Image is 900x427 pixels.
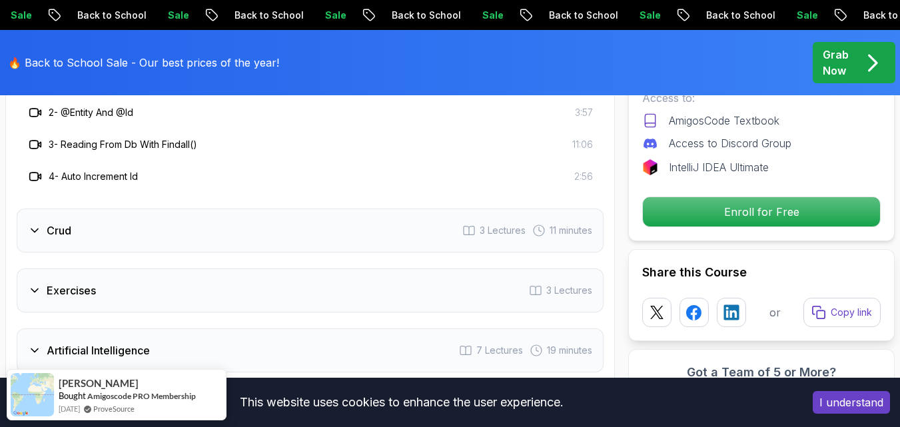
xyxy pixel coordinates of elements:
[59,378,139,389] span: [PERSON_NAME]
[813,391,890,414] button: Accept cookies
[642,197,881,227] button: Enroll for Free
[11,373,54,416] img: provesource social proof notification image
[546,284,592,297] span: 3 Lectures
[669,113,779,129] p: AmigosCode Textbook
[66,9,157,22] p: Back to School
[695,9,785,22] p: Back to School
[17,209,604,252] button: Crud3 Lectures 11 minutes
[669,159,769,175] p: IntelliJ IDEA Ultimate
[87,391,196,401] a: Amigoscode PRO Membership
[550,224,592,237] span: 11 minutes
[803,298,881,327] button: Copy link
[643,197,880,226] p: Enroll for Free
[49,138,197,151] h3: 3 - Reading From Db With Findall()
[10,388,793,417] div: This website uses cookies to enhance the user experience.
[8,55,279,71] p: 🔥 Back to School Sale - Our best prices of the year!
[642,363,881,382] h3: Got a Team of 5 or More?
[831,306,872,319] p: Copy link
[642,263,881,282] h2: Share this Course
[49,106,133,119] h3: 2 - @Entity And @Id
[575,106,593,119] span: 3:57
[547,344,592,357] span: 19 minutes
[47,222,71,238] h3: Crud
[157,9,199,22] p: Sale
[93,403,135,414] a: ProveSource
[59,390,86,401] span: Bought
[17,328,604,372] button: Artificial Intelligence7 Lectures 19 minutes
[669,135,791,151] p: Access to Discord Group
[17,268,604,312] button: Exercises3 Lectures
[823,47,849,79] p: Grab Now
[785,9,828,22] p: Sale
[642,90,881,106] p: Access to:
[769,304,781,320] p: or
[49,170,138,183] h3: 4 - Auto Increment Id
[476,344,523,357] span: 7 Lectures
[59,403,80,414] span: [DATE]
[574,170,593,183] span: 2:56
[314,9,356,22] p: Sale
[642,159,658,175] img: jetbrains logo
[628,9,671,22] p: Sale
[538,9,628,22] p: Back to School
[47,342,150,358] h3: Artificial Intelligence
[572,138,593,151] span: 11:06
[380,9,471,22] p: Back to School
[480,224,526,237] span: 3 Lectures
[471,9,514,22] p: Sale
[223,9,314,22] p: Back to School
[47,282,96,298] h3: Exercises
